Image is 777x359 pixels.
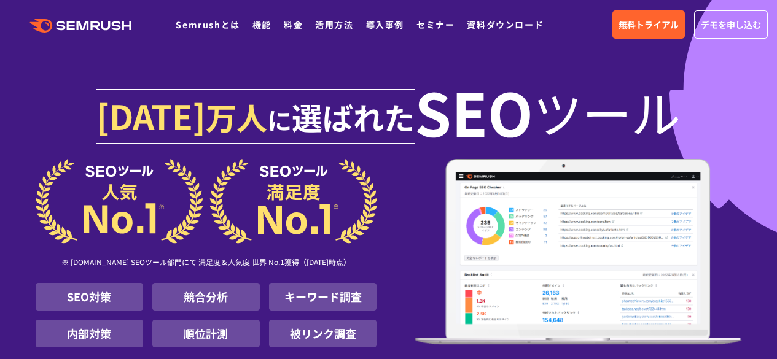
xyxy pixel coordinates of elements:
a: Semrushとは [176,18,240,31]
a: 機能 [252,18,271,31]
span: 選ばれた [292,95,415,139]
a: デモを申し込む [694,10,768,39]
a: セミナー [416,18,455,31]
span: 万人 [206,95,267,139]
li: 被リンク調査 [269,320,377,347]
a: 資料ダウンロード [467,18,544,31]
a: 無料トライアル [612,10,685,39]
span: 無料トライアル [619,18,679,31]
span: [DATE] [96,91,206,140]
li: SEO対策 [36,283,143,311]
span: デモを申し込む [701,18,761,31]
li: キーワード調査 [269,283,377,311]
a: 活用方法 [315,18,353,31]
span: に [267,102,292,137]
li: 競合分析 [152,283,260,311]
li: 順位計測 [152,320,260,347]
li: 内部対策 [36,320,143,347]
a: 導入事例 [366,18,404,31]
a: 料金 [284,18,303,31]
div: ※ [DOMAIN_NAME] SEOツール部門にて 満足度＆人気度 世界 No.1獲得（[DATE]時点） [36,244,377,283]
span: ツール [533,87,681,136]
span: SEO [415,87,533,136]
